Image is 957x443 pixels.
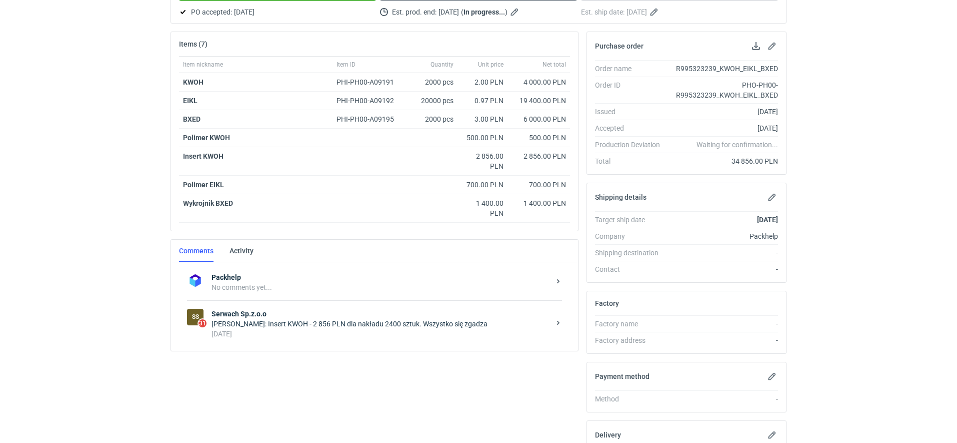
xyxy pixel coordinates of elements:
div: PHO-PH00-R995323239_KWOH_EIKL_BXED [668,80,778,100]
a: KWOH [183,78,203,86]
em: ) [505,8,507,16]
h2: Items (7) [179,40,207,48]
strong: Insert KWOH [183,152,223,160]
div: 500.00 PLN [511,133,566,143]
div: 1 400.00 PLN [461,198,503,218]
strong: Wykrojnik BXED [183,199,233,207]
div: R995323239_KWOH_EIKL_BXED [668,64,778,74]
div: Packhelp [668,231,778,241]
div: - [668,335,778,345]
img: Packhelp [187,272,203,289]
strong: Serwach Sp.z.o.o [211,309,550,319]
div: 2000 pcs [407,110,457,129]
a: EIKL [183,97,197,105]
a: Comments [179,240,213,262]
button: Edit estimated production end date [509,6,521,18]
em: ( [461,8,463,16]
div: PO accepted: [179,6,376,18]
div: Est. prod. end: [380,6,577,18]
span: [DATE] [438,6,459,18]
div: 0.97 PLN [461,96,503,106]
div: PHI-PH00-A09195 [336,114,403,124]
strong: [DATE] [757,216,778,224]
div: 3.00 PLN [461,114,503,124]
strong: Polimer KWOH [183,134,230,142]
button: Edit delivery details [766,429,778,441]
div: PHI-PH00-A09192 [336,96,403,106]
div: Order name [595,64,668,74]
span: Item nickname [183,61,223,69]
div: 2000 pcs [407,73,457,92]
div: - [668,394,778,404]
div: 4 000.00 PLN [511,77,566,87]
div: 2.00 PLN [461,77,503,87]
div: Company [595,231,668,241]
div: 700.00 PLN [461,180,503,190]
div: Est. ship date: [581,6,778,18]
div: [DATE] [668,123,778,133]
strong: Packhelp [211,272,550,282]
div: 500.00 PLN [461,133,503,143]
div: Total [595,156,668,166]
div: Factory name [595,319,668,329]
div: - [668,248,778,258]
span: Net total [542,61,566,69]
div: Issued [595,107,668,117]
div: 19 400.00 PLN [511,96,566,106]
div: No comments yet... [211,282,550,292]
em: Waiting for confirmation... [696,140,778,150]
a: Activity [229,240,253,262]
figcaption: SS [187,309,203,325]
div: Contact [595,264,668,274]
span: Unit price [478,61,503,69]
div: - [668,319,778,329]
div: 20000 pcs [407,92,457,110]
div: [DATE] [668,107,778,117]
div: PHI-PH00-A09191 [336,77,403,87]
strong: In progress... [463,8,505,16]
div: Production Deviation [595,140,668,150]
span: 31 [198,319,206,327]
div: 700.00 PLN [511,180,566,190]
span: [DATE] [626,6,647,18]
div: 1 400.00 PLN [511,198,566,208]
button: Download PO [750,40,762,52]
button: Edit purchase order [766,40,778,52]
span: Quantity [430,61,453,69]
div: Target ship date [595,215,668,225]
a: BXED [183,115,200,123]
div: - [668,264,778,274]
div: 2 856.00 PLN [461,151,503,171]
div: Serwach Sp.z.o.o [187,309,203,325]
button: Edit estimated shipping date [649,6,661,18]
div: [PERSON_NAME]: Insert KWOH - 2 856 PLN dla nakładu 2400 sztuk. Wszystko się zgadza [211,319,550,329]
strong: Polimer EIKL [183,181,224,189]
span: [DATE] [234,6,254,18]
div: Method [595,394,668,404]
h2: Payment method [595,372,649,380]
h2: Shipping details [595,193,646,201]
div: 2 856.00 PLN [511,151,566,161]
div: [DATE] [211,329,550,339]
div: Shipping destination [595,248,668,258]
div: Accepted [595,123,668,133]
div: 6 000.00 PLN [511,114,566,124]
div: 34 856.00 PLN [668,156,778,166]
span: Item ID [336,61,355,69]
button: Edit payment method [766,370,778,382]
h2: Factory [595,299,619,307]
button: Edit shipping details [766,191,778,203]
div: Order ID [595,80,668,100]
h2: Delivery [595,431,621,439]
div: Factory address [595,335,668,345]
h2: Purchase order [595,42,643,50]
